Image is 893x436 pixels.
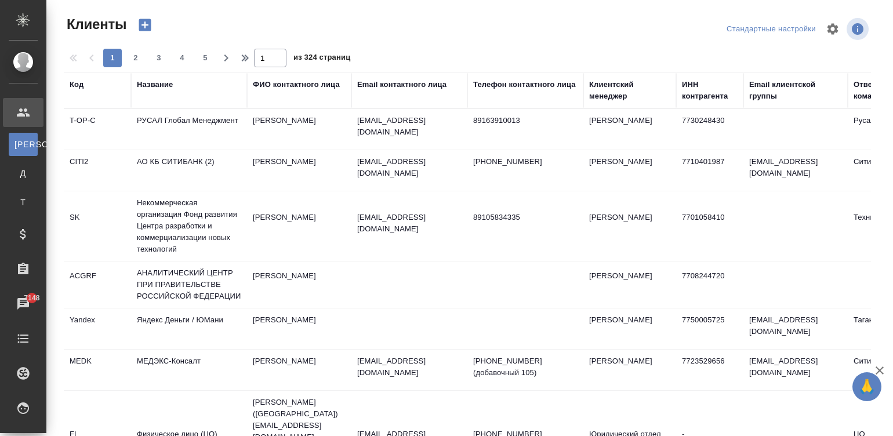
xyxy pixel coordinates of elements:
[64,150,131,191] td: CITI2
[357,79,446,90] div: Email контактного лица
[583,350,676,390] td: [PERSON_NAME]
[473,355,578,379] p: [PHONE_NUMBER] (добавочный 105)
[173,52,191,64] span: 4
[743,150,848,191] td: [EMAIL_ADDRESS][DOMAIN_NAME]
[473,79,576,90] div: Телефон контактного лица
[131,308,247,349] td: Яндекс Деньги / ЮМани
[9,133,38,156] a: [PERSON_NAME]
[676,308,743,349] td: 7750005725
[589,79,670,102] div: Клиентский менеджер
[64,308,131,349] td: Yandex
[70,79,84,90] div: Код
[131,350,247,390] td: МЕДЭКС-Консалт
[64,15,126,34] span: Клиенты
[583,308,676,349] td: [PERSON_NAME]
[3,289,43,318] a: 7148
[131,191,247,261] td: Некоммерческая организация Фонд развития Центра разработки и коммерциализации новых технологий
[357,156,462,179] p: [EMAIL_ADDRESS][DOMAIN_NAME]
[583,109,676,150] td: [PERSON_NAME]
[150,49,168,67] button: 3
[473,156,578,168] p: [PHONE_NUMBER]
[137,79,173,90] div: Название
[247,264,351,305] td: [PERSON_NAME]
[357,115,462,138] p: [EMAIL_ADDRESS][DOMAIN_NAME]
[64,109,131,150] td: T-OP-C
[9,191,38,214] a: Т
[583,264,676,305] td: [PERSON_NAME]
[749,79,842,102] div: Email клиентской группы
[676,206,743,246] td: 7701058410
[247,350,351,390] td: [PERSON_NAME]
[64,350,131,390] td: MEDK
[14,139,32,150] span: [PERSON_NAME]
[247,109,351,150] td: [PERSON_NAME]
[357,355,462,379] p: [EMAIL_ADDRESS][DOMAIN_NAME]
[819,15,847,43] span: Настроить таблицу
[131,150,247,191] td: АО КБ СИТИБАНК (2)
[253,79,340,90] div: ФИО контактного лица
[126,49,145,67] button: 2
[196,52,215,64] span: 5
[126,52,145,64] span: 2
[131,109,247,150] td: РУСАЛ Глобал Менеджмент
[64,206,131,246] td: SK
[676,150,743,191] td: 7710401987
[293,50,350,67] span: из 324 страниц
[724,20,819,38] div: split button
[64,264,131,305] td: ACGRF
[150,52,168,64] span: 3
[676,264,743,305] td: 7708244720
[173,49,191,67] button: 4
[473,115,578,126] p: 89163910013
[743,350,848,390] td: [EMAIL_ADDRESS][DOMAIN_NAME]
[676,109,743,150] td: 7730248430
[14,168,32,179] span: Д
[131,261,247,308] td: АНАЛИТИЧЕСКИЙ ЦЕНТР ПРИ ПРАВИТЕЛЬСТВЕ РОССИЙСКОЙ ФЕДЕРАЦИИ
[247,308,351,349] td: [PERSON_NAME]
[847,18,871,40] span: Посмотреть информацию
[583,206,676,246] td: [PERSON_NAME]
[196,49,215,67] button: 5
[17,292,46,304] span: 7148
[852,372,881,401] button: 🙏
[583,150,676,191] td: [PERSON_NAME]
[131,15,159,35] button: Создать
[14,197,32,208] span: Т
[247,150,351,191] td: [PERSON_NAME]
[682,79,738,102] div: ИНН контрагента
[676,350,743,390] td: 7723529656
[743,308,848,349] td: [EMAIL_ADDRESS][DOMAIN_NAME]
[473,212,578,223] p: 89105834335
[857,375,877,399] span: 🙏
[357,212,462,235] p: [EMAIL_ADDRESS][DOMAIN_NAME]
[9,162,38,185] a: Д
[247,206,351,246] td: [PERSON_NAME]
